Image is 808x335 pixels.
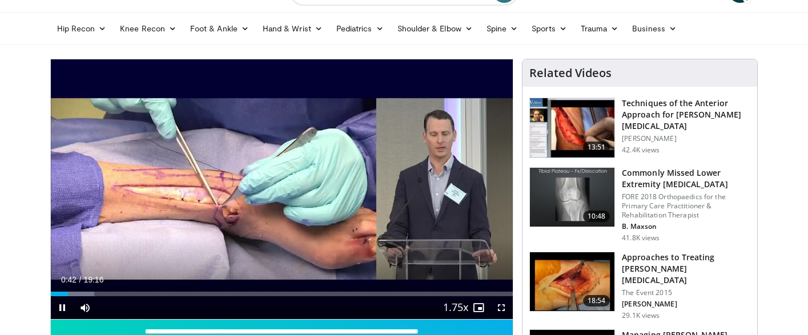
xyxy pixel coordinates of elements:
[529,252,750,320] a: 18:54 Approaches to Treating [PERSON_NAME] [MEDICAL_DATA] The Event 2015 [PERSON_NAME] 29.1K views
[529,66,612,80] h4: Related Videos
[391,17,480,40] a: Shoulder & Elbow
[625,17,684,40] a: Business
[529,98,750,158] a: 13:51 Techniques of the Anterior Approach for [PERSON_NAME] [MEDICAL_DATA] [PERSON_NAME] 42.4K views
[83,275,103,284] span: 19:16
[622,233,660,243] p: 41.8K views
[622,222,750,231] p: B. Maxson
[530,98,614,158] img: e0f65072-4b0e-47c8-b151-d5e709845aef.150x105_q85_crop-smart_upscale.jpg
[583,211,610,222] span: 10:48
[256,17,329,40] a: Hand & Wrist
[530,168,614,227] img: 4aa379b6-386c-4fb5-93ee-de5617843a87.150x105_q85_crop-smart_upscale.jpg
[51,292,513,296] div: Progress Bar
[113,17,183,40] a: Knee Recon
[622,288,750,297] p: The Event 2015
[529,167,750,243] a: 10:48 Commonly Missed Lower Extremity [MEDICAL_DATA] FORE 2018 Orthopaedics for the Primary Care ...
[622,252,750,286] h3: Approaches to Treating [PERSON_NAME] [MEDICAL_DATA]
[622,146,660,155] p: 42.4K views
[622,192,750,220] p: FORE 2018 Orthopaedics for the Primary Care Practitioner & Rehabilitation Therapist
[583,295,610,306] span: 18:54
[444,296,467,319] button: Playback Rate
[61,275,77,284] span: 0:42
[51,59,513,320] video-js: Video Player
[525,17,574,40] a: Sports
[467,296,490,319] button: Enable picture-in-picture mode
[583,142,610,153] span: 13:51
[74,296,97,319] button: Mute
[480,17,525,40] a: Spine
[574,17,626,40] a: Trauma
[79,275,82,284] span: /
[622,134,750,143] p: [PERSON_NAME]
[183,17,256,40] a: Foot & Ankle
[490,296,513,319] button: Fullscreen
[622,167,750,190] h3: Commonly Missed Lower Extremity [MEDICAL_DATA]
[622,98,750,132] h3: Techniques of the Anterior Approach for [PERSON_NAME] [MEDICAL_DATA]
[50,17,114,40] a: Hip Recon
[622,300,750,309] p: [PERSON_NAME]
[530,252,614,312] img: b2dda1fe-5346-4c93-a1b2-7c13bfae244a.150x105_q85_crop-smart_upscale.jpg
[329,17,391,40] a: Pediatrics
[622,311,660,320] p: 29.1K views
[51,296,74,319] button: Pause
